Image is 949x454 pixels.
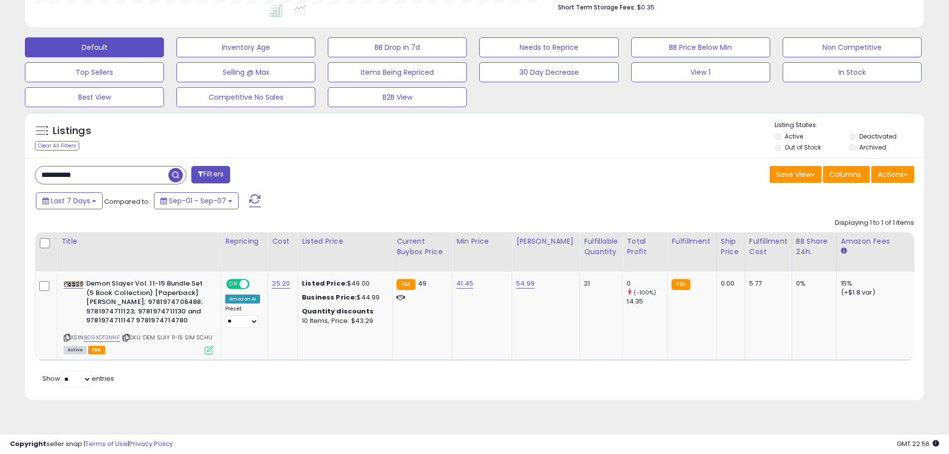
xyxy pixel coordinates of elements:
[64,279,213,353] div: ASIN:
[84,333,120,342] a: B09XDT3NHF
[785,132,803,141] label: Active
[225,295,260,303] div: Amazon AI
[25,62,164,82] button: Top Sellers
[841,247,847,256] small: Amazon Fees.
[841,236,927,247] div: Amazon Fees
[176,37,315,57] button: Inventory Age
[749,279,784,288] div: 5.77
[302,279,347,288] b: Listed Price:
[479,62,618,82] button: 30 Day Decrease
[584,236,618,257] div: Fulfillable Quantity
[53,124,91,138] h5: Listings
[176,87,315,107] button: Competitive No Sales
[871,166,914,183] button: Actions
[64,346,87,354] span: All listings currently available for purchase on Amazon
[634,289,657,297] small: (-100%)
[749,236,788,257] div: Fulfillment Cost
[672,279,690,290] small: FBA
[397,279,415,290] small: FBA
[835,218,914,228] div: Displaying 1 to 1 of 1 items
[775,121,924,130] p: Listing States:
[272,236,293,247] div: Cost
[584,279,615,288] div: 21
[783,37,922,57] button: Non Competitive
[829,169,861,179] span: Columns
[51,196,90,206] span: Last 7 Days
[176,62,315,82] button: Selling @ Max
[191,166,230,183] button: Filters
[783,62,922,82] button: In Stock
[302,293,357,302] b: Business Price:
[823,166,870,183] button: Columns
[302,293,385,302] div: $44.99
[859,143,886,151] label: Archived
[25,37,164,57] button: Default
[796,236,832,257] div: BB Share 24h.
[302,236,388,247] div: Listed Price
[154,192,239,209] button: Sep-01 - Sep-07
[328,62,467,82] button: Items Being Repriced
[86,279,207,328] b: Demon Slayer Vol. 11-15 Bundle Set (5 Book Collection) [Paperback] [PERSON_NAME]; 9781974706488; ...
[456,236,508,247] div: Min Price
[637,2,655,12] span: $0.35
[64,281,84,287] img: 41U86XGXG1L._SL40_.jpg
[397,236,448,257] div: Current Buybox Price
[785,143,821,151] label: Out of Stock
[516,279,535,289] a: 54.99
[25,87,164,107] button: Best View
[88,346,105,354] span: FBA
[479,37,618,57] button: Needs to Reprice
[859,132,897,141] label: Deactivated
[418,279,426,288] span: 49
[558,3,636,11] b: Short Term Storage Fees:
[328,37,467,57] button: BB Drop in 7d
[328,87,467,107] button: B2B View
[631,62,770,82] button: View 1
[770,166,821,183] button: Save View
[225,236,264,247] div: Repricing
[627,297,667,306] div: 14.35
[35,141,79,151] div: Clear All Filters
[302,316,385,325] div: 10 Items, Price: $43.29
[272,279,290,289] a: 25.20
[456,279,473,289] a: 41.45
[841,279,924,288] div: 15%
[36,192,103,209] button: Last 7 Days
[122,333,212,341] span: | SKU: DEM SLAY 11-15 SIM SCHU
[721,279,737,288] div: 0.00
[627,279,667,288] div: 0
[225,305,260,328] div: Preset:
[302,306,374,316] b: Quantity discounts
[841,288,924,297] div: (+$1.8 var)
[61,236,217,247] div: Title
[227,280,240,289] span: ON
[248,280,264,289] span: OFF
[627,236,663,257] div: Total Profit
[42,374,114,383] span: Show: entries
[302,279,385,288] div: $49.00
[104,197,150,206] span: Compared to:
[796,279,829,288] div: 0%
[169,196,226,206] span: Sep-01 - Sep-07
[302,307,385,316] div: :
[631,37,770,57] button: BB Price Below Min
[721,236,741,257] div: Ship Price
[516,236,575,247] div: [PERSON_NAME]
[672,236,712,247] div: Fulfillment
